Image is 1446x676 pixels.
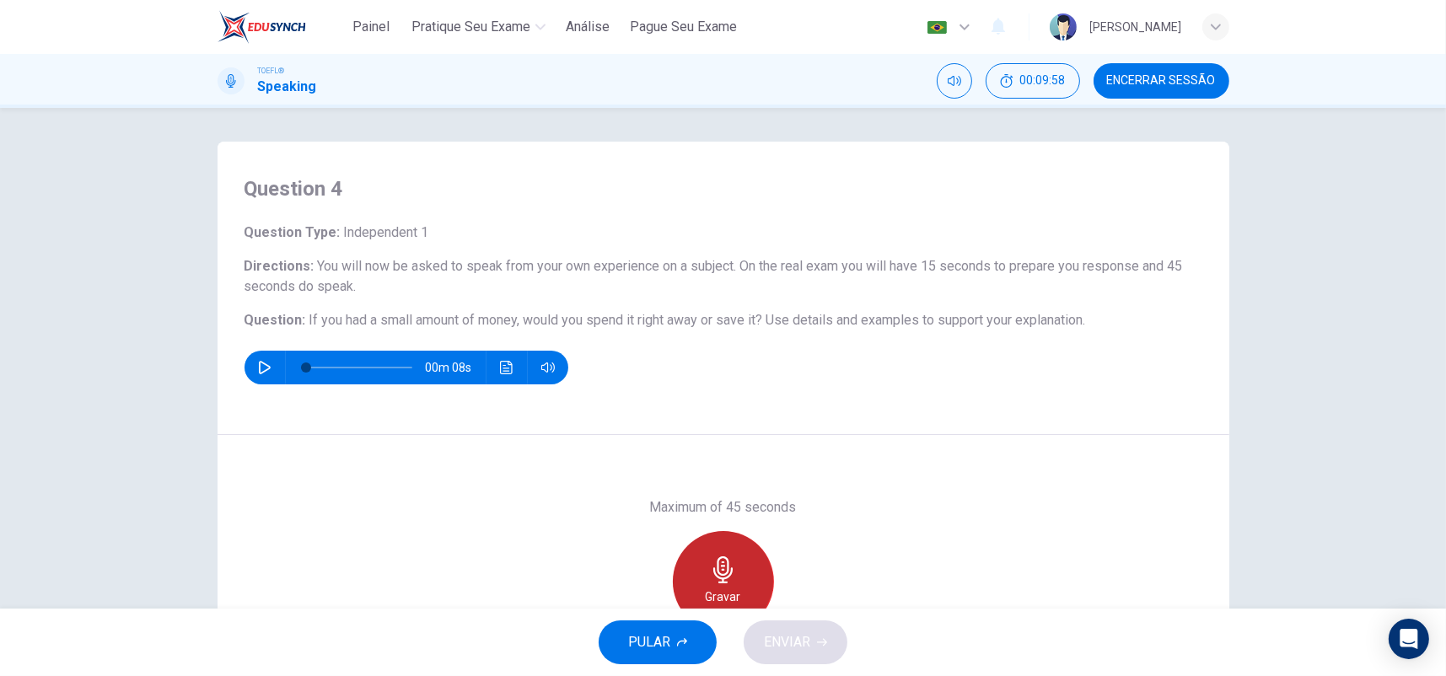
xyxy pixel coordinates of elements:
[245,310,1202,330] h6: Question :
[986,63,1080,99] button: 00:09:58
[493,351,520,384] button: Clique para ver a transcrição do áudio
[937,63,972,99] div: Silenciar
[630,17,737,37] span: Pague Seu Exame
[245,223,1202,243] h6: Question Type :
[650,497,797,518] h6: Maximum of 45 seconds
[1094,63,1229,99] button: Encerrar Sessão
[1389,619,1429,659] div: Open Intercom Messenger
[566,17,610,37] span: Análise
[559,12,616,42] button: Análise
[258,77,317,97] h1: Speaking
[706,587,741,607] h6: Gravar
[341,224,429,240] span: Independent 1
[411,17,530,37] span: Pratique seu exame
[766,312,1086,328] span: Use details and examples to support your explanation.
[426,351,486,384] span: 00m 08s
[258,65,285,77] span: TOEFL®
[673,531,774,632] button: Gravar
[245,258,1183,294] span: You will now be asked to speak from your own experience on a subject. On the real exam you will h...
[623,12,744,42] button: Pague Seu Exame
[218,10,306,44] img: EduSynch logo
[352,17,390,37] span: Painel
[1107,74,1216,88] span: Encerrar Sessão
[405,12,552,42] button: Pratique seu exame
[599,620,717,664] button: PULAR
[245,256,1202,297] h6: Directions :
[344,12,398,42] button: Painel
[309,312,763,328] span: If you had a small amount of money, would you spend it right away or save it?
[927,21,948,34] img: pt
[1020,74,1066,88] span: 00:09:58
[986,63,1080,99] div: Esconder
[218,10,345,44] a: EduSynch logo
[245,175,1202,202] h4: Question 4
[628,630,670,654] span: PULAR
[1050,13,1077,40] img: Profile picture
[1090,17,1182,37] div: [PERSON_NAME]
